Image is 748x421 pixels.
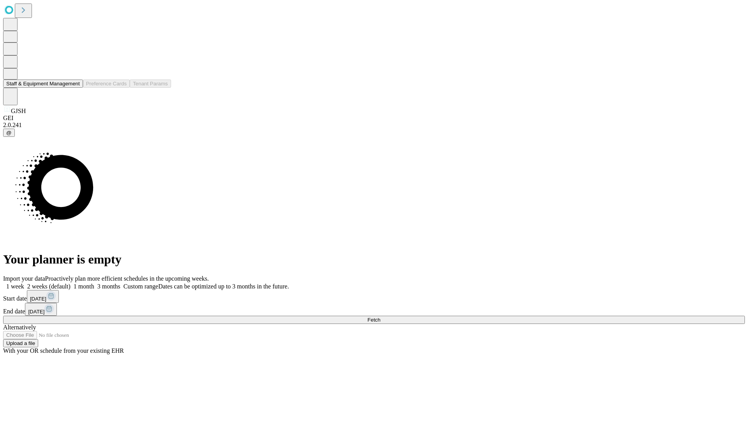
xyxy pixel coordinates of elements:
span: 2 weeks (default) [27,283,71,290]
div: End date [3,303,745,316]
span: Proactively plan more efficient schedules in the upcoming weeks. [45,275,209,282]
button: Upload a file [3,339,38,347]
span: 1 week [6,283,24,290]
span: @ [6,130,12,136]
span: [DATE] [30,296,46,302]
button: Staff & Equipment Management [3,80,83,88]
span: 1 month [74,283,94,290]
h1: Your planner is empty [3,252,745,267]
div: GEI [3,115,745,122]
button: Preference Cards [83,80,130,88]
span: [DATE] [28,309,44,315]
span: With your OR schedule from your existing EHR [3,347,124,354]
div: Start date [3,290,745,303]
span: Custom range [123,283,158,290]
span: 3 months [97,283,120,290]
div: 2.0.241 [3,122,745,129]
button: @ [3,129,15,137]
span: Alternatively [3,324,36,331]
button: Fetch [3,316,745,324]
button: [DATE] [27,290,59,303]
span: Import your data [3,275,45,282]
span: Dates can be optimized up to 3 months in the future. [158,283,289,290]
button: [DATE] [25,303,57,316]
span: Fetch [367,317,380,323]
button: Tenant Params [130,80,171,88]
span: GJSH [11,108,26,114]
